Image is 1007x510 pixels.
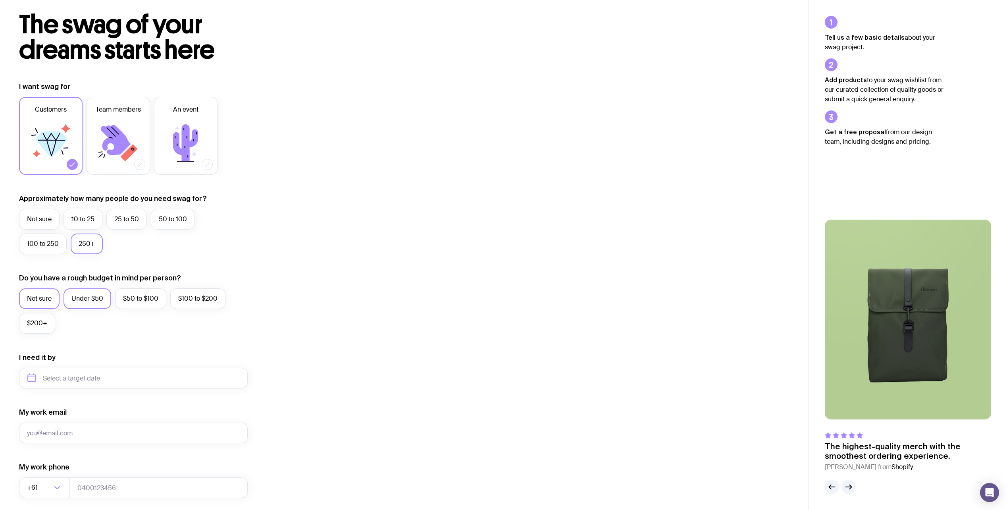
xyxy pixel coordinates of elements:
label: My work email [19,408,67,417]
label: I need it by [19,353,56,362]
p: to your swag wishlist from our curated collection of quality goods or submit a quick general enqu... [825,75,944,104]
strong: Get a free proposal [825,128,886,135]
label: Not sure [19,209,60,230]
label: 50 to 100 [151,209,195,230]
span: An event [173,105,198,114]
label: $100 to $200 [170,288,225,309]
label: $200+ [19,313,55,334]
span: Customers [35,105,67,114]
div: Open Intercom Messenger [980,483,999,502]
strong: Add products [825,76,867,83]
label: My work phone [19,462,69,472]
span: +61 [27,477,39,498]
input: 0400123456 [69,477,248,498]
label: 10 to 25 [64,209,102,230]
p: from our design team, including designs and pricing. [825,127,944,147]
label: 250+ [71,234,103,254]
label: Not sure [19,288,60,309]
input: you@email.com [19,423,248,443]
p: The highest-quality merch with the smoothest ordering experience. [825,442,991,461]
label: I want swag for [19,82,70,91]
label: Under $50 [64,288,111,309]
strong: Tell us a few basic details [825,34,905,41]
span: The swag of your dreams starts here [19,9,215,66]
div: Search for option [19,477,70,498]
label: $50 to $100 [115,288,166,309]
label: 25 to 50 [106,209,147,230]
input: Select a target date [19,368,248,388]
label: 100 to 250 [19,234,67,254]
input: Search for option [39,477,52,498]
p: about your swag project. [825,33,944,52]
label: Approximately how many people do you need swag for? [19,194,207,203]
span: Team members [96,105,141,114]
label: Do you have a rough budget in mind per person? [19,273,181,283]
span: Shopify [891,463,913,471]
cite: [PERSON_NAME] from [825,462,991,472]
